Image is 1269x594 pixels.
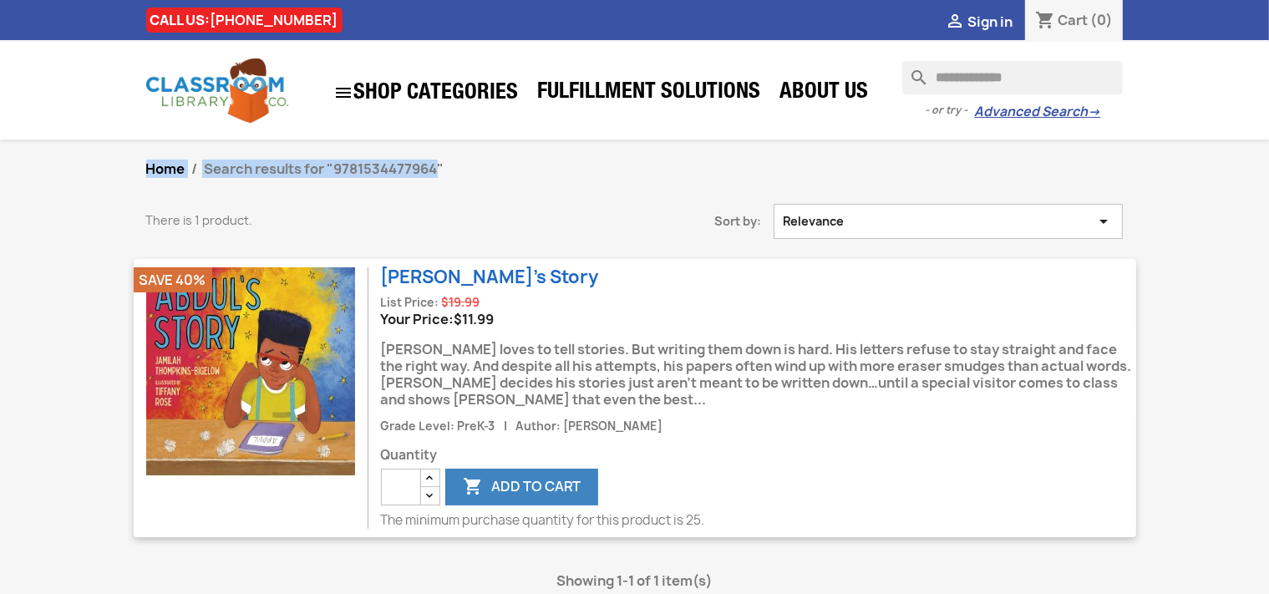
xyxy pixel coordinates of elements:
span: Cart [1058,12,1088,30]
a:  Sign in [945,13,1013,31]
i: search [902,61,922,81]
a: [PHONE_NUMBER] [211,11,338,29]
button: Sort by selection [774,204,1124,239]
span: List Price: [381,295,439,310]
a: About Us [772,77,877,110]
span: Author: [PERSON_NAME] [515,419,662,434]
span: Regular price [442,294,480,311]
span: Sign in [967,13,1013,31]
i:  [463,478,483,498]
i:  [945,13,965,33]
input: Quantity [381,469,421,505]
span: (0) [1090,12,1113,30]
img: Classroom Library Company [146,58,288,123]
p: The minimum purchase quantity for this product is 25. [381,512,1136,529]
span: | [498,419,513,434]
a: Home [146,160,185,178]
span: Quantity [381,447,1136,464]
input: Search [902,61,1123,94]
i: shopping_cart [1035,12,1055,32]
a: [PERSON_NAME]'s Story [381,265,599,289]
a: Fulfillment Solutions [530,77,769,110]
a: Advanced Search→ [974,104,1100,120]
li: Save 40% [134,267,212,292]
i:  [1094,213,1114,230]
span: - or try - [925,102,974,119]
span: Search results for "9781534477964" [205,160,444,178]
p: There is 1 product. [146,212,539,229]
a: SHOP CATEGORIES [326,74,527,111]
button: Add to cart [445,469,598,505]
span: Grade Level: PreK-3 [381,419,495,434]
span: Sort by: [564,213,774,230]
span: Price [454,310,495,328]
div: Your Price: [381,311,1136,327]
img: Abdul's Story [146,267,355,476]
div: CALL US: [146,8,343,33]
i:  [334,83,354,103]
span: → [1088,104,1100,120]
div: [PERSON_NAME] loves to tell stories. But writing them down is hard. His letters refuse to stay st... [381,327,1136,417]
